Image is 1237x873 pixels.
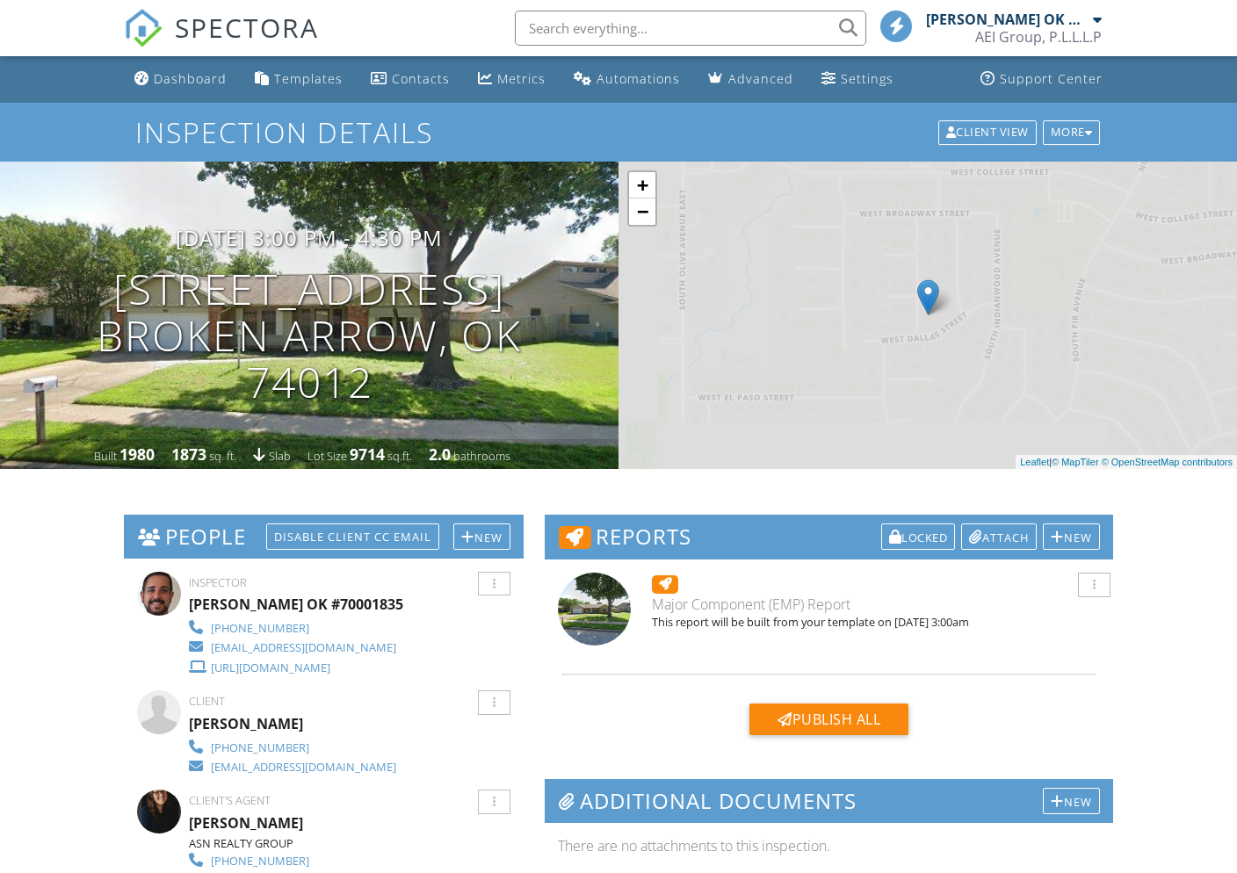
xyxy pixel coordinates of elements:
div: Publish All [749,703,908,735]
h3: [DATE] 3:00 pm - 4:30 pm [176,226,443,249]
div: Automations [597,70,680,87]
h3: Reports [545,515,1113,559]
a: Contacts [364,63,457,96]
div: [PERSON_NAME] OK #70001835 [926,11,1089,28]
a: SPECTORA [124,24,319,61]
div: 2.0 [429,444,451,465]
div: This report will be built from your template on [DATE] 3:00am [652,615,1100,629]
a: Dashboard [127,63,234,96]
a: Support Center [973,63,1110,96]
div: Dashboard [154,70,227,87]
div: New [1043,523,1100,550]
a: © MapTiler [1052,457,1099,467]
div: [PHONE_NUMBER] [211,854,309,868]
div: New [453,523,510,550]
a: Zoom out [629,198,655,225]
a: Client View [937,123,1041,139]
span: sq.ft. [387,448,412,464]
div: New [1043,788,1100,814]
div: More [1043,120,1101,145]
div: [EMAIL_ADDRESS][DOMAIN_NAME] [211,640,396,654]
a: [PHONE_NUMBER] [189,850,396,869]
h3: People [124,515,524,558]
div: [EMAIL_ADDRESS][DOMAIN_NAME] [211,760,396,774]
span: Lot Size [307,448,347,464]
div: Attach [961,523,1037,550]
div: [PHONE_NUMBER] [211,740,309,754]
span: Inspector [189,574,247,590]
span: bathrooms [453,448,510,464]
span: SPECTORA [175,9,319,46]
div: 9714 [350,444,385,465]
a: © OpenStreetMap contributors [1102,457,1233,467]
img: The Best Home Inspection Software - Spectora [124,9,163,47]
div: Major Component (EMP) Report [652,595,1100,614]
h3: Additional Documents [545,779,1113,822]
div: [PHONE_NUMBER] [211,621,309,635]
a: [EMAIL_ADDRESS][DOMAIN_NAME] [189,756,396,776]
input: Search everything... [515,11,866,46]
a: Metrics [471,63,553,96]
div: Support Center [1000,70,1103,87]
div: Locked [881,523,956,550]
span: slab [269,448,291,464]
div: 1873 [171,444,206,465]
div: 1980 [119,444,155,465]
div: Client View [938,120,1037,145]
a: [PERSON_NAME] [189,810,303,836]
a: [PHONE_NUMBER] [189,737,396,756]
div: AEI Group, P.L.L.L.P [975,28,1102,46]
h1: Inspection Details [135,117,1103,148]
div: | [1016,455,1237,470]
div: [PERSON_NAME] OK #70001835 [189,591,403,617]
a: Advanced [701,63,800,96]
a: Settings [814,63,901,96]
div: [URL][DOMAIN_NAME] [211,660,330,675]
span: Built [94,448,117,464]
a: [URL][DOMAIN_NAME] [189,657,396,676]
div: Disable Client CC Email [266,523,439,550]
div: Templates [274,70,343,87]
a: [PHONE_NUMBER] [189,617,396,637]
h1: [STREET_ADDRESS] Broken Arrow, OK 74012 [28,266,590,405]
p: There are no attachments to this inspection. [558,836,1100,855]
div: Advanced [728,70,793,87]
span: Client's Agent [189,792,271,808]
a: Automations (Basic) [567,63,687,96]
div: Metrics [497,70,546,87]
div: ASN REALTY GROUP [189,836,410,850]
div: [PERSON_NAME] [189,711,303,737]
a: Leaflet [1020,457,1049,467]
span: Client [189,693,225,709]
div: Contacts [392,70,450,87]
a: Templates [248,63,350,96]
span: sq. ft. [209,448,236,464]
a: [EMAIL_ADDRESS][DOMAIN_NAME] [189,637,396,656]
a: Zoom in [629,172,655,198]
div: Settings [841,70,893,87]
